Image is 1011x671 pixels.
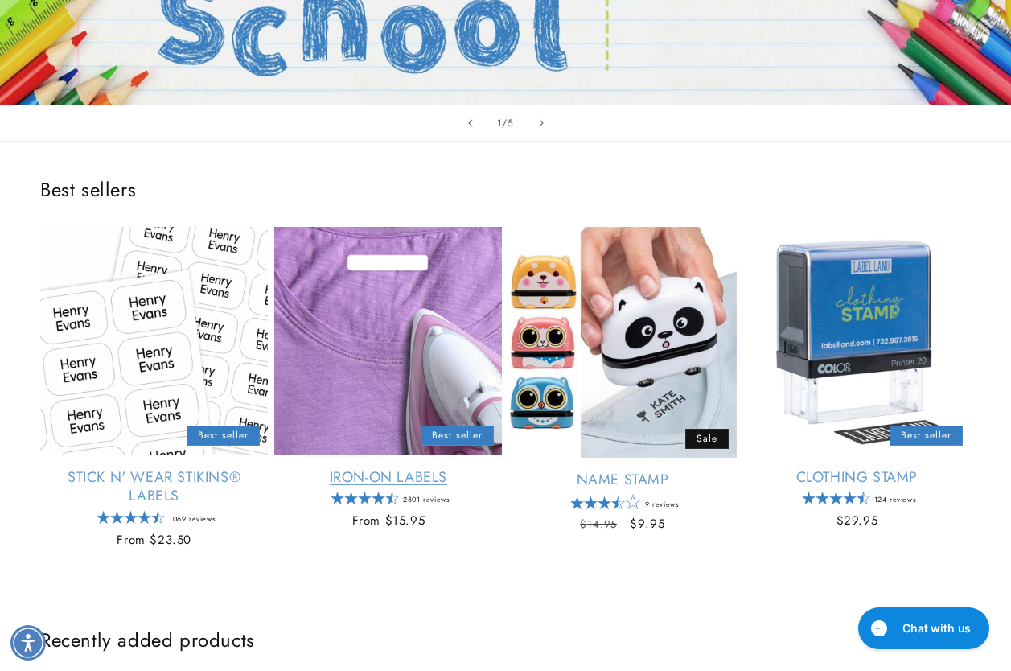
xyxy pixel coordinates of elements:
a: Iron-On Labels [274,468,502,487]
h2: Recently added products [40,628,971,652]
a: Name Stamp [509,471,737,489]
ul: Slider [40,227,971,563]
h2: Best sellers [40,177,971,202]
a: Clothing Stamp [743,468,971,487]
button: Next slide [524,105,559,141]
span: 5 [508,115,514,131]
span: / [502,115,508,131]
div: Accessibility Menu [10,625,46,661]
a: Stick N' Wear Stikins® Labels [40,468,268,506]
span: 1 [497,115,502,131]
button: Previous slide [453,105,488,141]
iframe: Gorgias live chat messenger [850,602,995,655]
